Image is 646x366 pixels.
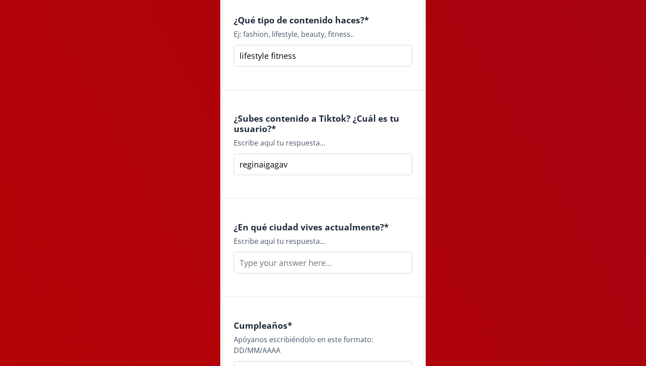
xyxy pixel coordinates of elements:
h4: ¿Subes contenido a Tiktok? ¿Cuál es tu usuario? * [234,113,412,134]
div: Escribe aquí tu respuesta... [234,236,412,247]
div: Escribe aquí tu respuesta... [234,137,412,148]
h4: ¿Qué tipo de contenido haces? * [234,15,412,25]
input: Type your answer here... [234,45,412,66]
div: Ej: fashion, lifestyle, beauty, fitness.. [234,29,412,40]
h4: Cumpleaños * [234,320,412,331]
h4: ¿En qué ciudad vives actualmente? * [234,222,412,232]
div: Apóyanos escribiéndolo en este formato: DD/MM/AAAA [234,334,412,356]
input: Type your answer here... [234,252,412,273]
input: Type your answer here... [234,154,412,175]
